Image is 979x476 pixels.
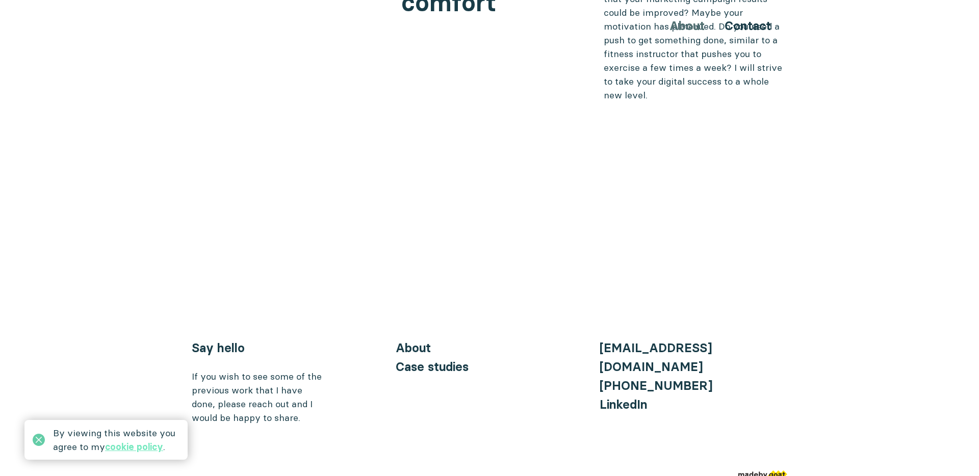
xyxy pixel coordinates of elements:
a: Case studies [396,359,469,374]
a: Contact [725,18,771,33]
a: [PHONE_NUMBER] [600,378,712,393]
div: By viewing this website you agree to my . [53,426,179,454]
a: About [396,340,431,355]
a: [EMAIL_ADDRESS][DOMAIN_NAME] [600,340,712,374]
a: Say hello [192,340,245,355]
a: cookie policy [105,441,163,453]
div: If you wish to see some of the previous work that I have done, please reach out and I would be ha... [192,369,324,425]
a: LinkedIn [600,397,648,412]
